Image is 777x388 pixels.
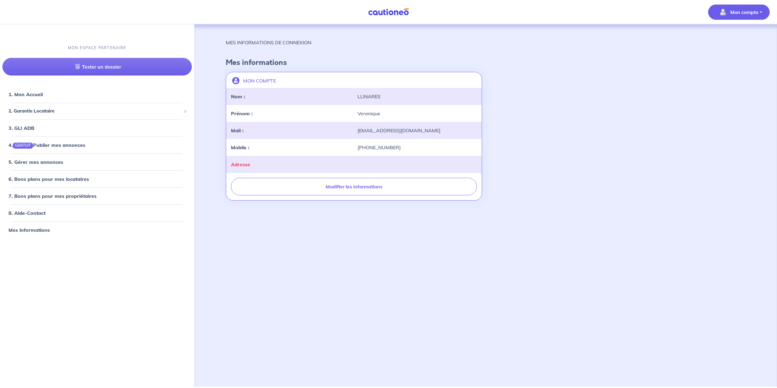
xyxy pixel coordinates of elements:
a: 3. GLI ADB [8,125,34,131]
strong: Mail : [231,127,243,133]
div: 4.GRATUITPublier mes annonces [2,139,192,151]
strong: Mobile : [231,144,249,150]
p: MON ESPACE PARTENAIRE [68,45,127,51]
button: illu_account_valid_menu.svgMon compte [708,5,770,20]
strong: Prénom : [231,110,253,116]
div: 8. Aide-Contact [2,207,192,219]
button: Modifier les informations [231,178,477,195]
a: 7. Bons plans pour mes propriétaires [8,193,97,199]
a: 8. Aide-Contact [8,210,46,216]
div: [EMAIL_ADDRESS][DOMAIN_NAME] [354,127,480,134]
div: 5. Gérer mes annonces [2,156,192,168]
a: Tester un dossier [2,58,192,76]
h4: Mes informations [226,58,745,67]
div: 2. Garantie Locataire [2,105,192,117]
img: illu_account_valid_menu.svg [718,7,728,17]
div: 3. GLI ADB [2,122,192,134]
div: 6. Bons plans pour mes locataires [2,173,192,185]
a: Mes informations [8,227,50,233]
img: Cautioneo [366,8,411,16]
a: 1. Mon Accueil [8,91,43,97]
a: 6. Bons plans pour mes locataires [8,176,89,182]
a: 4.GRATUITPublier mes annonces [8,142,85,148]
div: LLINARES [354,93,480,100]
p: Mon compte [730,8,758,16]
p: MON COMPTE [243,77,276,84]
img: illu_account.svg [232,77,239,84]
p: MES INFORMATIONS DE CONNEXION [226,39,311,46]
a: 5. Gérer mes annonces [8,159,63,165]
div: 1. Mon Accueil [2,88,192,100]
div: [PHONE_NUMBER] [354,144,480,151]
div: 7. Bons plans pour mes propriétaires [2,190,192,202]
div: Veronique [354,110,480,117]
strong: Adresse [231,161,250,167]
div: Mes informations [2,224,192,236]
strong: Nom : [231,93,245,100]
span: 2. Garantie Locataire [8,108,181,115]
